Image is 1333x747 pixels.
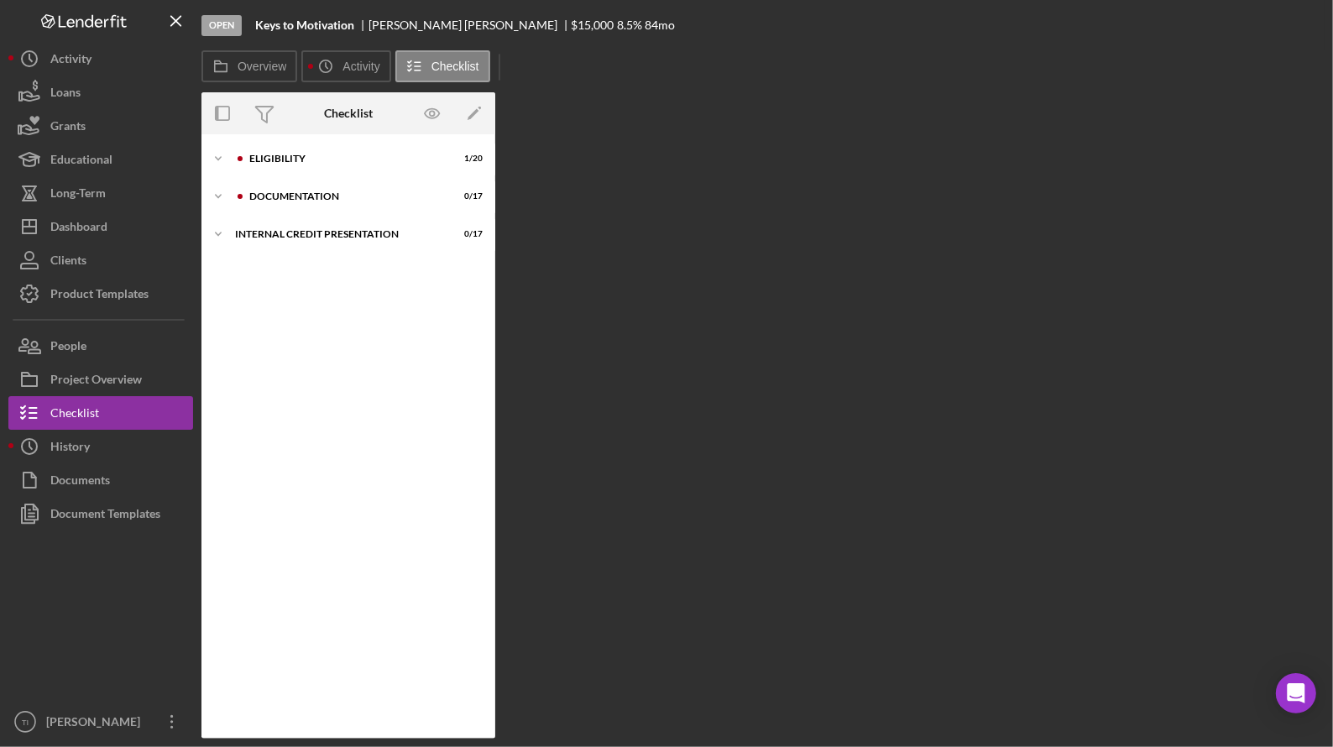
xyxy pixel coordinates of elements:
button: Overview [201,50,297,82]
div: 8.5 % [617,18,642,32]
div: Open Intercom Messenger [1276,673,1316,713]
div: Grants [50,109,86,147]
button: Document Templates [8,497,193,530]
button: Activity [8,42,193,76]
button: People [8,329,193,363]
div: Project Overview [50,363,142,400]
div: Educational [50,143,112,180]
button: Documents [8,463,193,497]
div: Loans [50,76,81,113]
div: 84 mo [645,18,675,32]
div: History [50,430,90,468]
div: Open [201,15,242,36]
button: Activity [301,50,390,82]
button: Loans [8,76,193,109]
div: Document Templates [50,497,160,535]
b: Keys to Motivation [255,18,354,32]
text: TI [22,718,29,727]
div: documentation [249,191,441,201]
div: 0 / 17 [452,229,483,239]
button: Grants [8,109,193,143]
div: Internal Credit Presentation [235,229,441,239]
div: Checklist [50,396,99,434]
div: Eligibility [249,154,441,164]
label: Activity [342,60,379,73]
button: Clients [8,243,193,277]
button: Dashboard [8,210,193,243]
button: TI[PERSON_NAME] [8,705,193,739]
button: Checklist [395,50,490,82]
div: Documents [50,463,110,501]
div: People [50,329,86,367]
span: $15,000 [572,18,614,32]
div: [PERSON_NAME] [PERSON_NAME] [369,18,572,32]
div: Long-Term [50,176,106,214]
label: Overview [238,60,286,73]
button: Project Overview [8,363,193,396]
button: Checklist [8,396,193,430]
div: Checklist [324,107,373,120]
button: History [8,430,193,463]
label: Checklist [431,60,479,73]
div: 0 / 17 [452,191,483,201]
div: Clients [50,243,86,281]
div: Product Templates [50,277,149,315]
button: Long-Term [8,176,193,210]
button: Product Templates [8,277,193,311]
div: Activity [50,42,91,80]
div: [PERSON_NAME] [42,705,151,743]
div: Dashboard [50,210,107,248]
div: 1 / 20 [452,154,483,164]
button: Educational [8,143,193,176]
